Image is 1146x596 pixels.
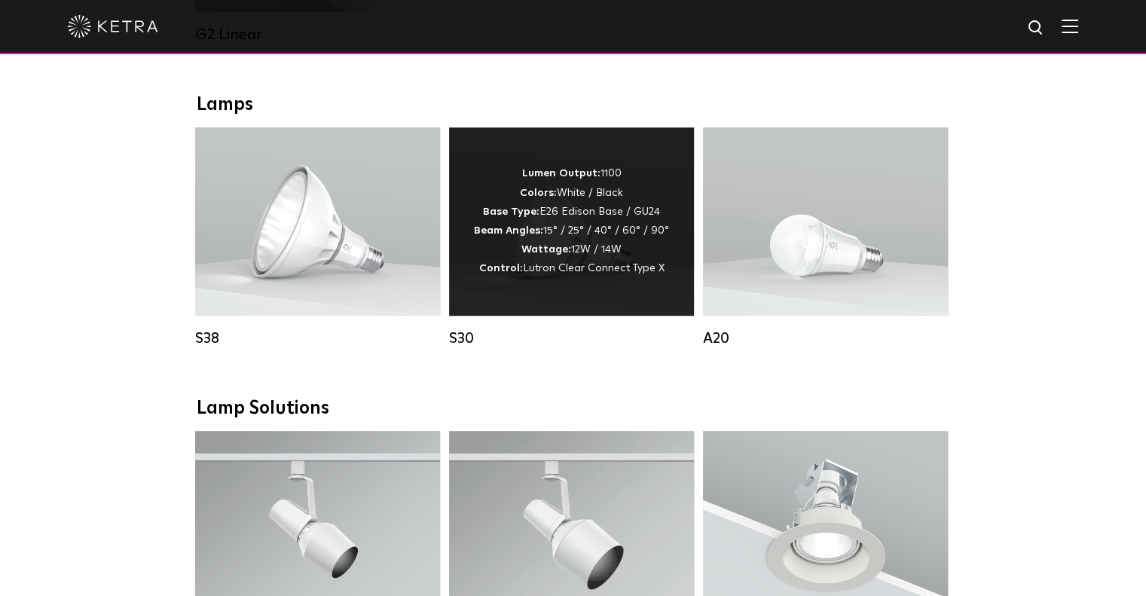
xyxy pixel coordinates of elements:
[522,168,601,179] strong: Lumen Output:
[68,15,158,38] img: ketra-logo-2019-white
[703,329,948,347] div: A20
[449,127,694,347] a: S30 Lumen Output:1100Colors:White / BlackBase Type:E26 Edison Base / GU24Beam Angles:15° / 25° / ...
[523,263,665,274] span: Lutron Clear Connect Type X
[520,188,557,198] strong: Colors:
[521,244,571,255] strong: Wattage:
[1027,19,1046,38] img: search icon
[1062,19,1078,33] img: Hamburger%20Nav.svg
[474,164,669,278] div: 1100 White / Black E26 Edison Base / GU24 15° / 25° / 40° / 60° / 90° 12W / 14W
[479,263,523,274] strong: Control:
[483,206,539,217] strong: Base Type:
[195,329,440,347] div: S38
[197,398,950,420] div: Lamp Solutions
[197,94,950,116] div: Lamps
[703,127,948,347] a: A20 Lumen Output:600 / 800Colors:White / BlackBase Type:E26 Edison Base / GU24Beam Angles:Omni-Di...
[195,127,440,347] a: S38 Lumen Output:1100Colors:White / BlackBase Type:E26 Edison Base / GU24Beam Angles:10° / 25° / ...
[449,329,694,347] div: S30
[474,225,543,236] strong: Beam Angles:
